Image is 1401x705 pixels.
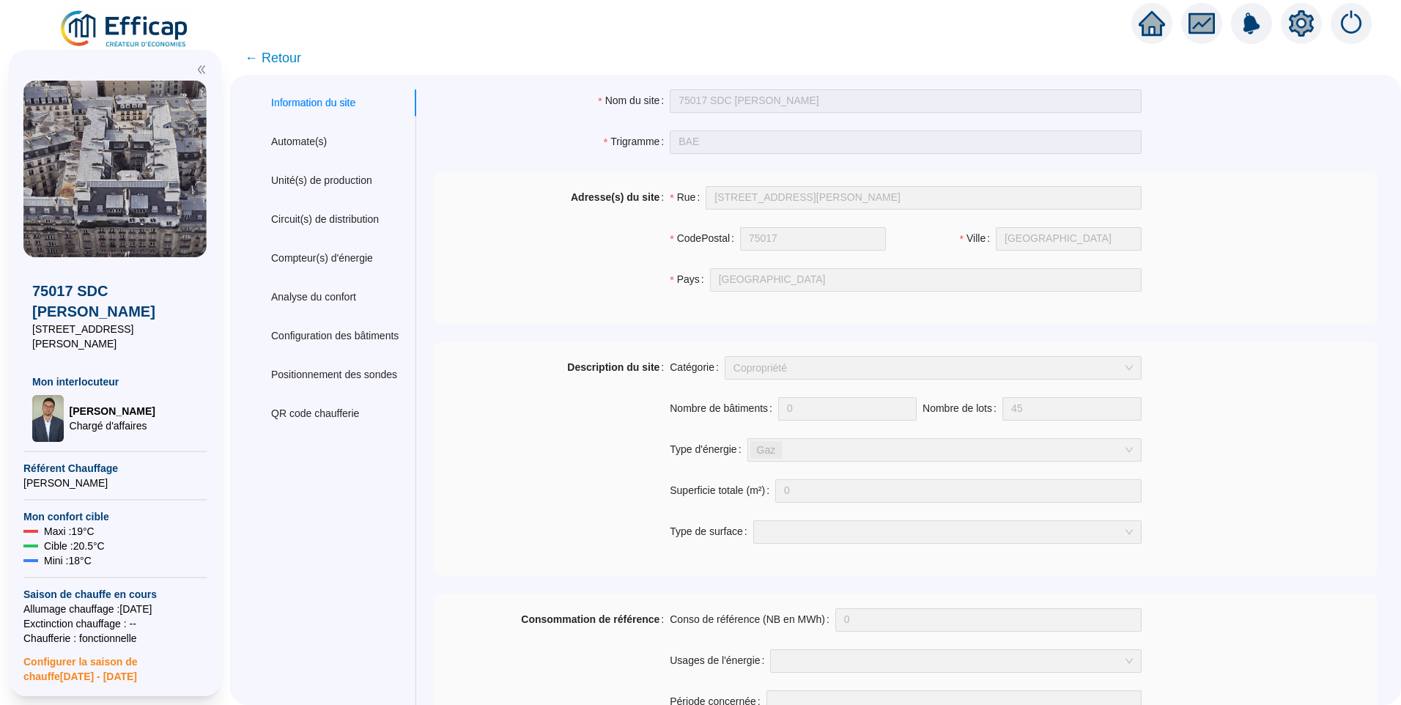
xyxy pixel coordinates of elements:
span: Gaz [757,442,776,458]
label: Nom du site [598,89,670,113]
label: Ville [960,227,997,251]
label: Nombre de lots [923,397,1002,421]
span: Copropriété [733,357,1133,379]
strong: Adresse(s) du site [571,191,659,203]
input: Superficie totale (m²) [776,480,1141,502]
div: QR code chaufferie [271,406,359,421]
span: [PERSON_NAME] [70,404,155,418]
span: Cible : 20.5 °C [44,539,105,553]
span: [STREET_ADDRESS][PERSON_NAME] [32,322,198,351]
input: Nom du site [670,89,1142,113]
span: Configurer la saison de chauffe [DATE] - [DATE] [23,646,207,684]
div: Information du site [271,95,355,111]
span: 75017 SDC [PERSON_NAME] [32,281,198,322]
span: Exctinction chauffage : -- [23,616,207,631]
label: Usages de l'énergie: [670,649,770,673]
div: Circuit(s) de distribution [271,212,379,227]
span: [PERSON_NAME] [23,476,207,490]
div: Unité(s) de production [271,173,372,188]
input: Trigramme [670,130,1142,154]
span: double-left [196,64,207,75]
span: ← Retour [245,48,301,68]
span: Chargé d'affaires [70,418,155,433]
input: Rue [706,186,1142,210]
span: setting [1288,10,1315,37]
img: efficap energie logo [59,9,191,50]
strong: Consommation de référence [521,613,659,625]
label: Type de surface [670,520,753,544]
span: Gaz [750,441,783,459]
label: Pays [670,268,709,292]
span: Allumage chauffage : [DATE] [23,602,207,616]
span: Saison de chauffe en cours [23,587,207,602]
span: home [1139,10,1165,37]
label: Superficie totale (m²) [670,479,775,503]
input: Nombre de bâtiments [779,398,916,420]
span: Maxi : 19 °C [44,524,95,539]
strong: Description du site [567,361,659,373]
span: fund [1189,10,1215,37]
img: Chargé d'affaires [32,395,64,442]
input: Ville [996,227,1142,251]
span: Mon confort cible [23,509,207,524]
label: Catégorie [670,356,725,380]
span: Mon interlocuteur [32,374,198,389]
span: Référent Chauffage [23,461,207,476]
label: Nombre de bâtiments [670,397,778,421]
input: Conso de référence (NB en MWh) [836,609,1141,631]
label: Conso de référence (NB en MWh) [670,608,835,632]
label: Rue [670,186,706,210]
span: Mini : 18 °C [44,553,92,568]
img: alerts [1331,3,1372,44]
img: alerts [1231,3,1272,44]
input: Pays [710,268,1142,292]
div: Automate(s) [271,134,327,150]
span: Chaufferie : fonctionnelle [23,631,207,646]
input: CodePostal [740,227,886,251]
input: Nombre de lots [1003,398,1141,420]
label: Trigramme [604,130,670,154]
div: Positionnement des sondes [271,367,397,383]
label: CodePostal [670,227,740,251]
div: Compteur(s) d'énergie [271,251,373,266]
div: Configuration des bâtiments [271,328,399,344]
label: Type d'énergie [670,438,747,462]
div: Analyse du confort [271,289,356,305]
